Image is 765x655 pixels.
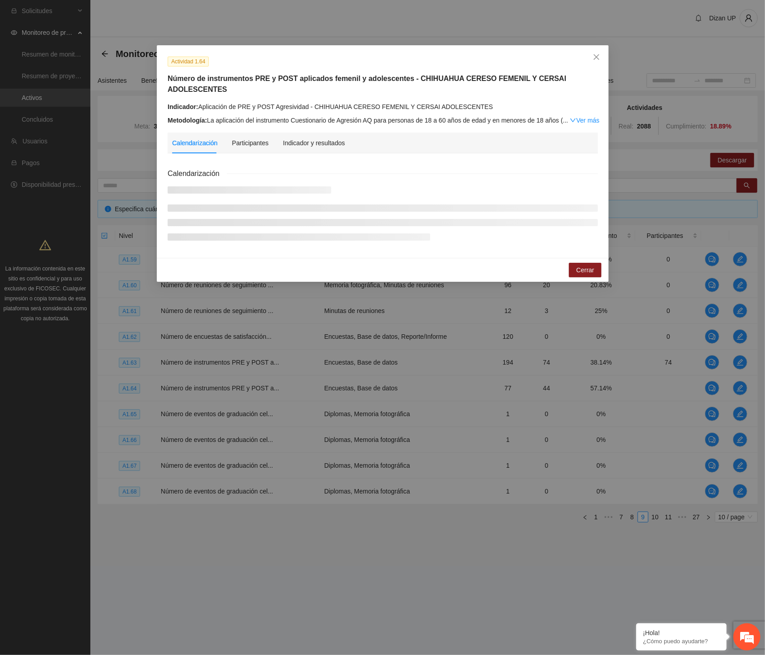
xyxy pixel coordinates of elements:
[570,117,576,123] span: down
[172,138,217,148] div: Calendarización
[168,102,598,112] div: Aplicación de PRE y POST Agresividad - CHIHUAHUA CERESO FEMENIL Y CERSAI ADOLESCENTES
[168,57,209,66] span: Actividad 1.64
[52,121,125,212] span: Estamos en línea.
[168,115,598,125] div: La aplicación del instrumento Cuestionario de Agresión AQ para personas de 18 a 60 años de edad y...
[168,103,198,110] strong: Indicador:
[148,5,170,26] div: Minimizar ventana de chat en vivo
[47,46,152,58] div: Chatee con nosotros ahora
[643,638,720,645] p: ¿Cómo puedo ayudarte?
[168,117,207,124] strong: Metodología:
[283,138,345,148] div: Indicador y resultados
[232,138,268,148] div: Participantes
[584,45,609,70] button: Close
[570,117,599,124] a: Expand
[563,117,568,124] span: ...
[569,263,601,277] button: Cerrar
[576,265,594,275] span: Cerrar
[168,73,598,95] h5: Número de instrumentos PRE y POST aplicados femenil y adolescentes - CHIHUAHUA CERESO FEMENIL Y C...
[168,168,227,179] span: Calendarización
[5,247,172,279] textarea: Escriba su mensaje y pulse “Intro”
[643,629,720,636] div: ¡Hola!
[593,53,600,61] span: close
